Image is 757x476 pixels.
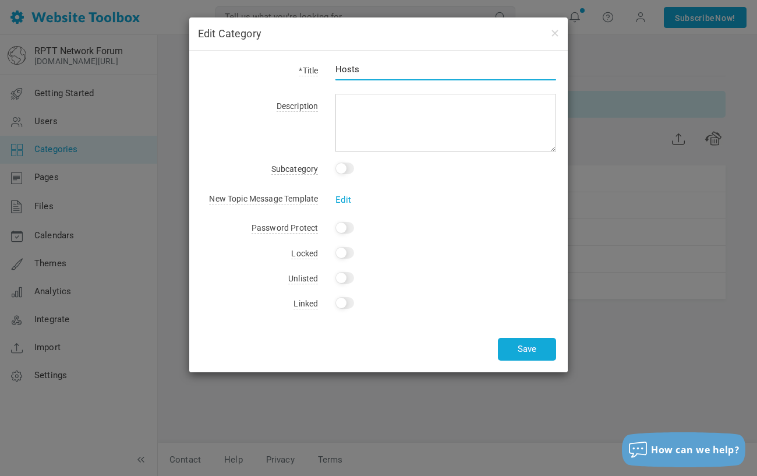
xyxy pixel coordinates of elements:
span: Subcategory [271,164,319,175]
span: Description [277,101,319,112]
span: *Title [299,66,318,76]
span: New Topic Message Template [209,194,318,204]
h4: Edit Category [198,26,559,41]
span: Unlisted [288,274,318,284]
span: Linked [293,299,318,309]
button: Save [498,338,556,361]
button: How can we help? [622,432,745,467]
span: How can we help? [651,443,740,456]
span: Locked [291,249,318,259]
a: Edit [335,195,351,205]
span: Password Protect [252,223,318,234]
